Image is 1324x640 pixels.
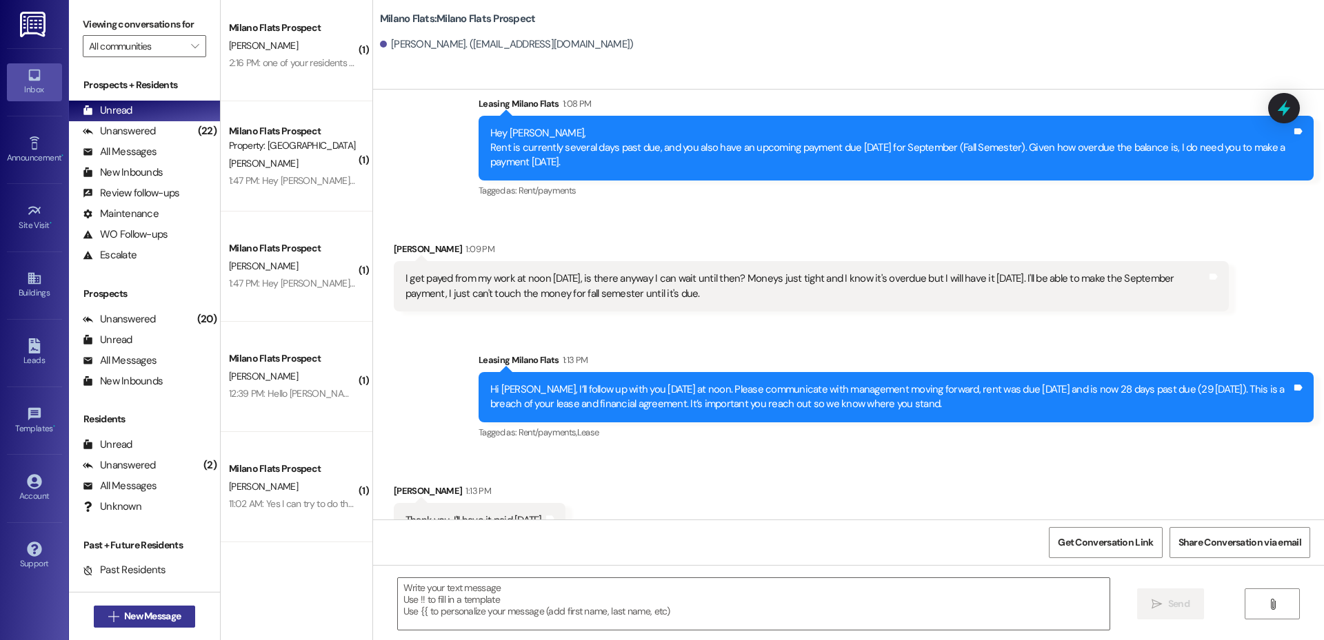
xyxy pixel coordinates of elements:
[20,12,48,37] img: ResiDesk Logo
[69,78,220,92] div: Prospects + Residents
[559,96,591,111] div: 1:08 PM
[394,484,565,503] div: [PERSON_NAME]
[83,145,157,159] div: All Messages
[191,41,199,52] i: 
[559,353,588,367] div: 1:13 PM
[69,538,220,553] div: Past + Future Residents
[7,334,62,371] a: Leads
[69,412,220,426] div: Residents
[490,126,1292,170] div: Hey [PERSON_NAME], Rent is currently several days past due, and you also have an upcoming payment...
[7,267,62,304] a: Buildings
[94,606,196,628] button: New Message
[1058,535,1153,550] span: Get Conversation Link
[380,12,536,26] b: Milano Flats: Milano Flats Prospect
[1168,597,1190,611] span: Send
[229,157,298,169] span: [PERSON_NAME]
[405,271,1207,301] div: I get payed from my work at noon [DATE], is there anyway I can wait until then? Moneys just tight...
[479,180,1314,200] div: Tagged as:
[83,14,206,35] label: Viewing conversations for
[229,21,357,35] div: Milano Flats Prospect
[83,499,141,514] div: Unknown
[83,563,166,577] div: Past Residents
[229,351,357,366] div: Milano Flats Prospect
[194,309,220,330] div: (20)
[83,353,157,368] div: All Messages
[490,382,1292,412] div: Hi [PERSON_NAME], I’ll follow up with you [DATE] at noon. Please communicate with management movi...
[1170,527,1310,558] button: Share Conversation via email
[7,402,62,440] a: Templates •
[83,165,163,180] div: New Inbounds
[229,39,298,52] span: [PERSON_NAME]
[479,422,1314,442] div: Tagged as:
[229,174,679,187] div: 1:47 PM: Hey [PERSON_NAME] sorry for not getting back sooner but I was able to find another apart...
[229,370,298,382] span: [PERSON_NAME]
[1267,599,1278,610] i: 
[83,124,156,138] div: Unanswered
[7,199,62,236] a: Site Visit •
[83,227,168,242] div: WO Follow-ups
[229,124,357,138] div: Milano Flats Prospect
[53,422,55,431] span: •
[229,260,298,272] span: [PERSON_NAME]
[83,374,163,389] div: New Inbounds
[69,287,220,301] div: Prospects
[83,103,132,118] div: Unread
[229,277,679,289] div: 1:47 PM: Hey [PERSON_NAME] sorry for not getting back sooner but I was able to find another apart...
[229,241,357,256] div: Milano Flats Prospect
[479,353,1314,372] div: Leasing Milano Flats
[83,186,179,200] div: Review follow-ups
[479,96,1314,116] div: Leasing Milano Flats
[229,56,480,69] div: 2:16 PM: one of your residents was going to sell me his fall lease
[1049,527,1162,558] button: Get Conversation Link
[1137,588,1204,619] button: Send
[229,387,720,400] div: 12:39 PM: Hello [PERSON_NAME]! I'm looking into the winter semester. Do you guys still flats avai...
[462,242,494,256] div: 1:09 PM
[519,185,576,196] span: Rent/payments
[108,611,119,622] i: 
[405,513,543,528] div: Thank you, I'll have it paid [DATE].
[229,462,357,476] div: Milano Flats Prospect
[200,455,220,476] div: (2)
[462,484,490,498] div: 1:13 PM
[7,63,62,101] a: Inbox
[394,242,1229,261] div: [PERSON_NAME]
[194,121,220,142] div: (22)
[83,437,132,452] div: Unread
[83,207,159,221] div: Maintenance
[83,248,137,262] div: Escalate
[1152,599,1162,610] i: 
[1178,535,1301,550] span: Share Conversation via email
[61,151,63,161] span: •
[50,218,52,228] span: •
[7,470,62,507] a: Account
[380,37,634,52] div: [PERSON_NAME]. ([EMAIL_ADDRESS][DOMAIN_NAME])
[124,609,181,623] span: New Message
[83,333,132,347] div: Unread
[7,537,62,575] a: Support
[83,479,157,493] div: All Messages
[229,138,357,153] div: Property: [GEOGRAPHIC_DATA] Flats
[229,480,298,493] span: [PERSON_NAME]
[89,35,184,57] input: All communities
[519,426,577,438] span: Rent/payments ,
[83,312,156,327] div: Unanswered
[229,497,361,510] div: 11:02 AM: Yes I can try to do that!!
[83,458,156,473] div: Unanswered
[577,426,599,438] span: Lease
